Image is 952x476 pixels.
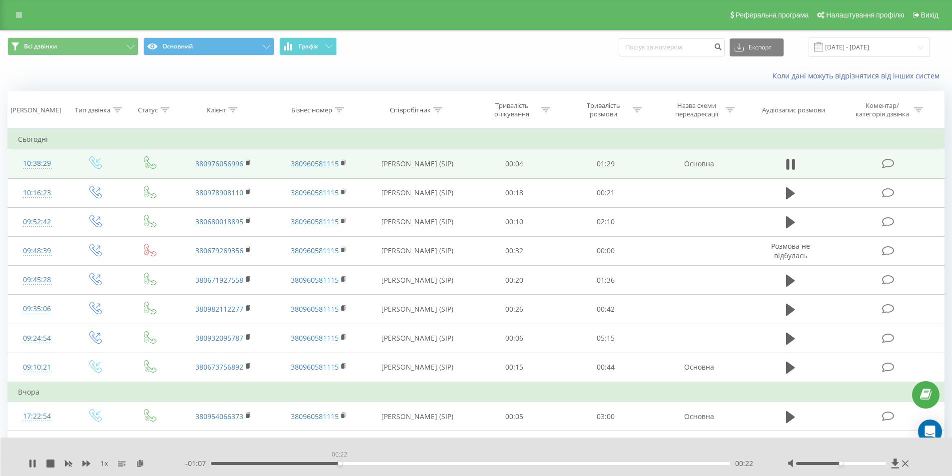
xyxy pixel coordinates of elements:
[651,402,746,431] td: Основна
[291,304,339,314] a: 380960581115
[826,11,904,19] span: Налаштування профілю
[299,43,318,50] span: Графік
[469,236,560,265] td: 00:32
[18,241,56,261] div: 09:48:39
[366,149,469,178] td: [PERSON_NAME] (SIP)
[8,382,945,402] td: Вчора
[485,101,539,118] div: Тривалість очікування
[185,459,211,469] span: - 01:07
[560,295,652,324] td: 00:42
[853,101,912,118] div: Коментар/категорія дзвінка
[18,183,56,203] div: 10:16:23
[195,304,243,314] a: 380982112277
[24,42,57,50] span: Всі дзвінки
[195,412,243,421] a: 380954066373
[291,188,339,197] a: 380960581115
[330,448,349,462] div: 00:22
[366,431,469,460] td: [PERSON_NAME] (SIP)
[291,106,332,114] div: Бізнес номер
[207,106,226,114] div: Клієнт
[469,149,560,178] td: 00:04
[18,212,56,232] div: 09:52:42
[10,106,61,114] div: [PERSON_NAME]
[366,266,469,295] td: [PERSON_NAME] (SIP)
[390,106,431,114] div: Співробітник
[195,275,243,285] a: 380671927558
[18,329,56,348] div: 09:24:54
[366,236,469,265] td: [PERSON_NAME] (SIP)
[291,362,339,372] a: 380960581115
[291,275,339,285] a: 380960581115
[366,324,469,353] td: [PERSON_NAME] (SIP)
[8,129,945,149] td: Сьогодні
[560,431,652,460] td: 01:50
[918,420,942,444] div: Open Intercom Messenger
[75,106,110,114] div: Тип дзвінка
[7,37,138,55] button: Всі дзвінки
[730,38,784,56] button: Експорт
[469,295,560,324] td: 00:26
[736,11,809,19] span: Реферальна програма
[469,207,560,236] td: 00:10
[366,178,469,207] td: [PERSON_NAME] (SIP)
[195,217,243,226] a: 380680018895
[469,324,560,353] td: 00:06
[839,462,843,466] div: Accessibility label
[670,101,723,118] div: Назва схеми переадресації
[651,353,746,382] td: Основна
[143,37,274,55] button: Основний
[279,37,337,55] button: Графік
[771,241,810,260] span: Розмова не відбулась
[560,178,652,207] td: 00:21
[735,459,753,469] span: 00:22
[469,353,560,382] td: 00:15
[469,178,560,207] td: 00:18
[560,149,652,178] td: 01:29
[18,407,56,426] div: 17:22:54
[921,11,939,19] span: Вихід
[560,353,652,382] td: 00:44
[619,38,725,56] input: Пошук за номером
[469,266,560,295] td: 00:20
[560,266,652,295] td: 01:36
[366,353,469,382] td: [PERSON_NAME] (SIP)
[195,159,243,168] a: 380976056996
[18,299,56,319] div: 09:35:06
[560,324,652,353] td: 05:15
[18,358,56,377] div: 09:10:21
[773,71,945,80] a: Коли дані можуть відрізнятися вiд інших систем
[366,295,469,324] td: [PERSON_NAME] (SIP)
[291,412,339,421] a: 380960581115
[138,106,158,114] div: Статус
[366,207,469,236] td: [PERSON_NAME] (SIP)
[195,333,243,343] a: 380932095787
[195,246,243,255] a: 380679269356
[469,431,560,460] td: 00:13
[560,207,652,236] td: 02:10
[469,402,560,431] td: 00:05
[18,154,56,173] div: 10:38:29
[18,436,56,455] div: 16:41:45
[291,333,339,343] a: 380960581115
[651,149,746,178] td: Основна
[195,362,243,372] a: 380673756892
[18,270,56,290] div: 09:45:28
[560,236,652,265] td: 00:00
[100,459,108,469] span: 1 x
[338,462,342,466] div: Accessibility label
[291,246,339,255] a: 380960581115
[762,106,825,114] div: Аудіозапис розмови
[577,101,630,118] div: Тривалість розмови
[291,159,339,168] a: 380960581115
[195,188,243,197] a: 380978908110
[291,217,339,226] a: 380960581115
[560,402,652,431] td: 03:00
[366,402,469,431] td: [PERSON_NAME] (SIP)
